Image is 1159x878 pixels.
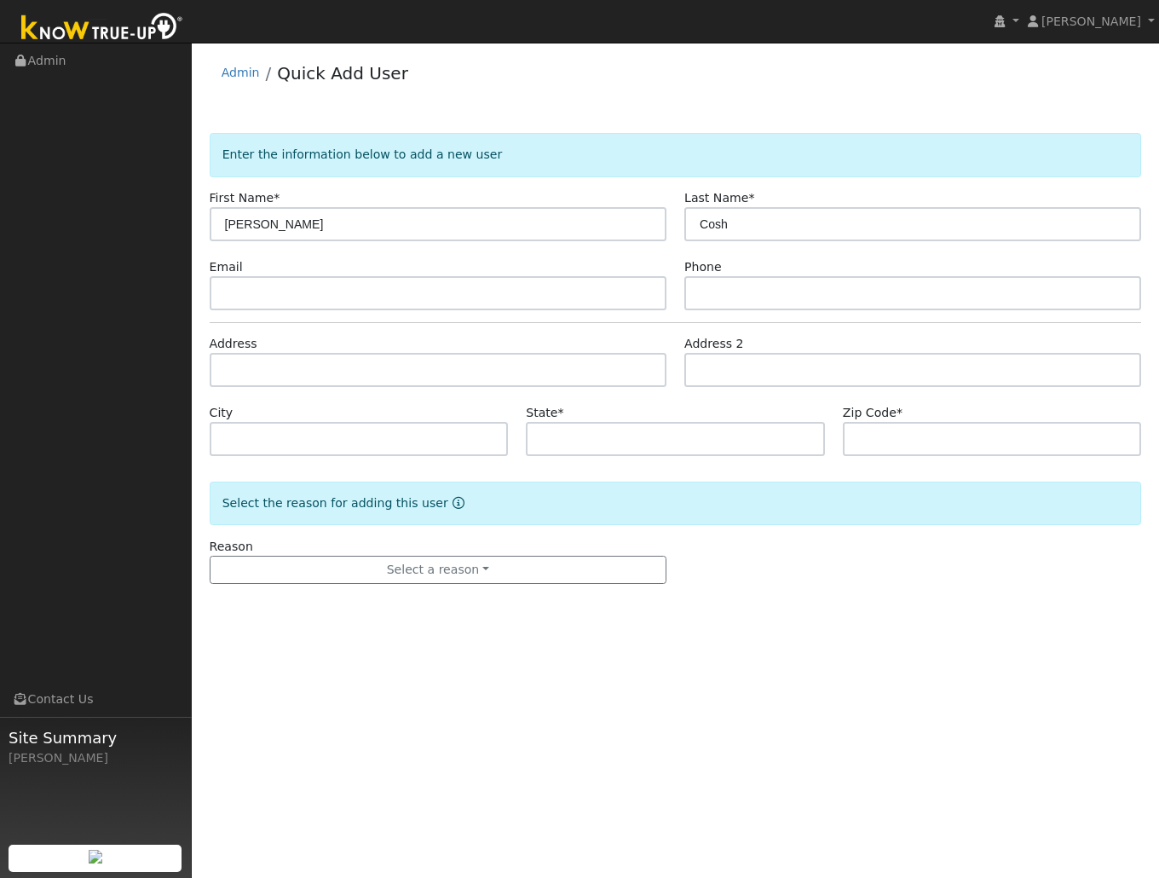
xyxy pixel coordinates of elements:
div: Select the reason for adding this user [210,482,1142,525]
label: First Name [210,189,280,207]
label: Zip Code [843,404,902,422]
label: Phone [684,258,722,276]
img: retrieve [89,850,102,864]
span: [PERSON_NAME] [1041,14,1141,28]
label: Address [210,335,257,353]
span: Required [748,191,754,205]
div: [PERSON_NAME] [9,749,182,767]
a: Admin [222,66,260,79]
label: Last Name [684,189,754,207]
label: Address 2 [684,335,744,353]
label: Reason [210,538,253,556]
label: City [210,404,234,422]
label: State [526,404,563,422]
div: Enter the information below to add a new user [210,133,1142,176]
button: Select a reason [210,556,666,585]
img: Know True-Up [13,9,192,48]
label: Email [210,258,243,276]
span: Required [897,406,902,419]
span: Required [274,191,280,205]
a: Reason for new user [448,496,464,510]
a: Quick Add User [277,63,408,84]
span: Site Summary [9,726,182,749]
span: Required [557,406,563,419]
